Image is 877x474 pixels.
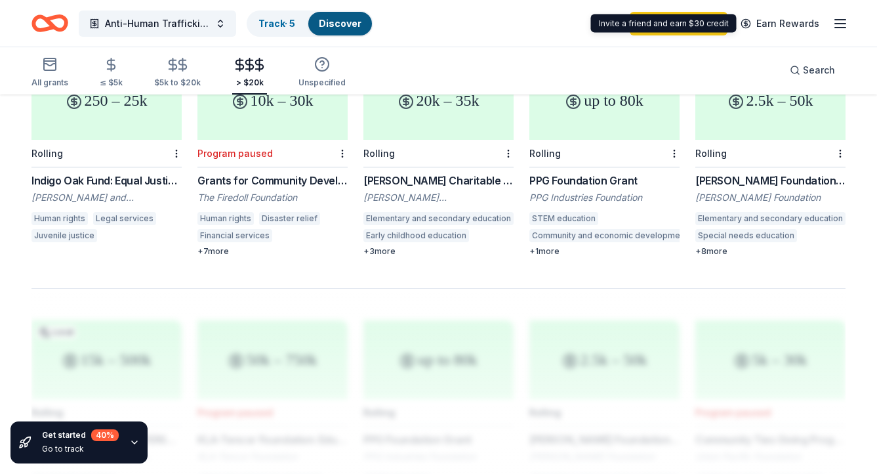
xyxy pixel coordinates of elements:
div: Early childhood education [363,229,469,242]
div: Rolling [363,148,395,159]
a: Start free trial [630,12,727,35]
div: + 3 more [363,246,514,257]
div: Elementary and secondary education [363,212,514,225]
div: Community and economic development [529,229,690,242]
a: 20k – 35kCyberGrantsRolling[PERSON_NAME] Charitable Trust Grant[PERSON_NAME] [PERSON_NAME] and [P... [363,61,514,257]
div: Rolling [31,148,63,159]
a: Discover [319,18,361,29]
button: > $20k [232,52,267,95]
div: 2.5k – 50k [695,61,846,140]
div: Program paused [197,148,273,159]
button: Search [779,57,846,83]
span: Search [803,62,835,78]
div: 20k – 35k [363,61,514,140]
div: $5k to $20k [154,77,201,88]
div: Financial services [197,229,272,242]
div: [PERSON_NAME] Foundation [695,191,846,204]
button: ≤ $5k [100,52,123,95]
div: All grants [31,77,68,88]
div: + 8 more [695,246,846,257]
button: Track· 5Discover [247,11,373,37]
div: Unspecified [298,77,346,88]
div: 10k – 30k [197,61,348,140]
a: up to 80kRollingPPG Foundation GrantPPG Industries FoundationSTEM educationCommunity and economic... [529,61,680,257]
div: [PERSON_NAME] [PERSON_NAME] and [PERSON_NAME] "Mac" [PERSON_NAME] Charitable Trust [363,191,514,204]
div: Elementary and secondary education [695,212,846,225]
a: Earn Rewards [733,12,827,35]
div: Legal services [93,212,156,225]
div: PPG Industries Foundation [529,191,680,204]
div: > $20k [232,77,267,88]
button: $5k to $20k [154,52,201,95]
button: All grants [31,51,68,95]
a: Home [31,8,68,39]
a: 2.5k – 50kRolling[PERSON_NAME] Foundation Grant[PERSON_NAME] FoundationElementary and secondary e... [695,61,846,257]
div: + 1 more [529,246,680,257]
div: Invite a friend and earn $30 credit [591,14,737,33]
div: The Firedoll Foundation [197,191,348,204]
div: Human rights [31,212,88,225]
div: Human rights [197,212,254,225]
div: [PERSON_NAME] Charitable Trust Grant [363,173,514,188]
div: STEM education [529,212,598,225]
div: [PERSON_NAME] and [PERSON_NAME] Family Foundation [31,191,182,204]
div: Juvenile justice [31,229,97,242]
div: 40 % [91,429,119,441]
a: 250 – 25kRollingIndigo Oak Fund: Equal Justice Under the Law[PERSON_NAME] and [PERSON_NAME] Famil... [31,61,182,246]
div: Grants for Community Development and Entrepreneurship; Immigrant Issues and Human Rights & Enviro... [197,173,348,188]
div: Rolling [529,148,561,159]
a: Track· 5 [258,18,295,29]
div: Special needs education [695,229,797,242]
div: Indigo Oak Fund: Equal Justice Under the Law [31,173,182,188]
div: Go to track [42,444,119,454]
div: PPG Foundation Grant [529,173,680,188]
div: up to 80k [529,61,680,140]
div: Rolling [695,148,727,159]
div: Get started [42,429,119,441]
div: + 7 more [197,246,348,257]
span: Anti-Human Trafficking Poster Campaign [105,16,210,32]
button: Unspecified [298,51,346,95]
a: 10k – 30kLocalProgram pausedGrants for Community Development and Entrepreneurship; Immigrant Issu... [197,61,348,257]
div: ≤ $5k [100,77,123,88]
button: Anti-Human Trafficking Poster Campaign [79,11,236,37]
div: 250 – 25k [31,61,182,140]
div: Disaster relief [259,212,320,225]
div: [PERSON_NAME] Foundation Grant [695,173,846,188]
